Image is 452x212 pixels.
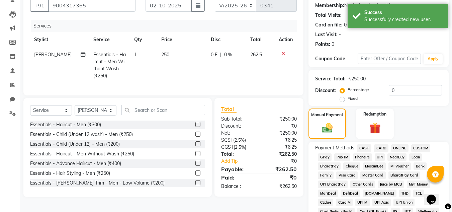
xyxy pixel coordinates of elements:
[216,183,259,190] div: Balance :
[216,165,259,173] div: Payable:
[30,121,101,128] div: Essentials - Haircut - Men (₹300)
[374,144,388,152] span: CARD
[315,41,330,48] div: Points:
[259,144,302,151] div: ₹6.25
[266,158,302,165] div: ₹0
[130,32,157,47] th: Qty
[413,190,424,197] span: TCL
[216,137,259,144] div: ( )
[216,144,259,151] div: ( )
[221,105,237,113] span: Total
[393,199,415,206] span: UPI Union
[259,151,302,158] div: ₹262.50
[221,137,233,143] span: SGST
[407,181,430,188] span: MyT Money
[348,95,358,101] label: Fixed
[259,183,302,190] div: ₹262.50
[315,2,344,9] div: Membership:
[357,144,371,152] span: CASH
[344,21,347,28] div: 0
[318,153,332,161] span: GPay
[216,130,259,137] div: Net:
[424,185,445,205] iframe: chat widget
[157,32,207,47] th: Price
[211,51,217,58] span: 0 F
[31,20,302,32] div: Services
[363,111,386,117] label: Redemption
[348,75,366,82] div: ₹250.00
[207,32,247,47] th: Disc
[259,173,302,182] div: ₹0
[341,190,360,197] span: DefiDeal
[332,41,334,48] div: 0
[375,153,385,161] span: UPI
[409,153,422,161] span: Loan
[216,116,259,123] div: Sub Total:
[315,75,346,82] div: Service Total:
[399,190,411,197] span: THD
[318,171,334,179] span: Family
[358,54,421,64] input: Enter Offer / Coupon Code
[336,199,353,206] span: Card M
[221,144,234,150] span: CGST
[216,173,259,182] div: Paid:
[93,52,126,79] span: Essentials - Haircut - Men Without Wash (₹250)
[363,162,386,170] span: MosamBee
[161,52,169,58] span: 250
[30,180,165,187] div: Essentials - [PERSON_NAME] Trim - Men - Low Volume (₹200)
[30,170,110,177] div: Essentials - Hair Styling - Men (₹250)
[372,199,391,206] span: UPI Axis
[134,52,137,58] span: 1
[363,190,396,197] span: [DOMAIN_NAME]
[411,144,431,152] span: CUSTOM
[388,171,421,179] span: BharatPay Card
[216,158,266,165] a: Add Tip
[315,31,338,38] div: Last Visit:
[355,199,370,206] span: UPI M
[315,12,342,19] div: Total Visits:
[224,51,232,58] span: 0 %
[343,162,360,170] span: Cheque
[360,171,386,179] span: Master Card
[315,21,343,28] div: Card on file:
[30,150,134,157] div: Essentials - Haircut - Men Without Wash (₹250)
[275,32,297,47] th: Action
[259,116,302,123] div: ₹250.00
[388,162,411,170] span: MI Voucher
[366,121,384,135] img: _gift.svg
[350,181,375,188] span: Other Cards
[378,181,404,188] span: Juice by MCB
[259,137,302,144] div: ₹6.25
[334,153,350,161] span: PayTM
[315,87,336,94] div: Discount:
[216,151,259,158] div: Total:
[259,165,302,173] div: ₹262.50
[30,141,120,148] div: Essentials - Child (Under 12) - Men (₹200)
[353,153,372,161] span: PhonePe
[424,54,443,64] button: Apply
[34,52,72,58] span: [PERSON_NAME]
[364,16,443,23] div: Successfully created new user.
[30,32,89,47] th: Stylist
[387,153,406,161] span: NearBuy
[259,130,302,137] div: ₹250.00
[318,190,338,197] span: MariDeal
[364,9,443,16] div: Success
[315,55,357,62] div: Coupon Code
[250,52,262,58] span: 262.5
[311,112,343,118] label: Manual Payment
[315,144,354,151] span: Payment Methods
[235,137,245,143] span: 2.5%
[319,122,336,134] img: _cash.svg
[216,123,259,130] div: Discount:
[220,51,221,58] span: |
[89,32,130,47] th: Service
[318,199,333,206] span: CEdge
[121,105,205,115] input: Search or Scan
[336,171,358,179] span: Visa Card
[30,160,121,167] div: Essentials - Advance Haircut - Men (₹400)
[30,131,133,138] div: Essentials - Child (Under 12 wash) - Men (₹250)
[259,123,302,130] div: ₹0
[339,31,341,38] div: -
[318,162,341,170] span: BharatPay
